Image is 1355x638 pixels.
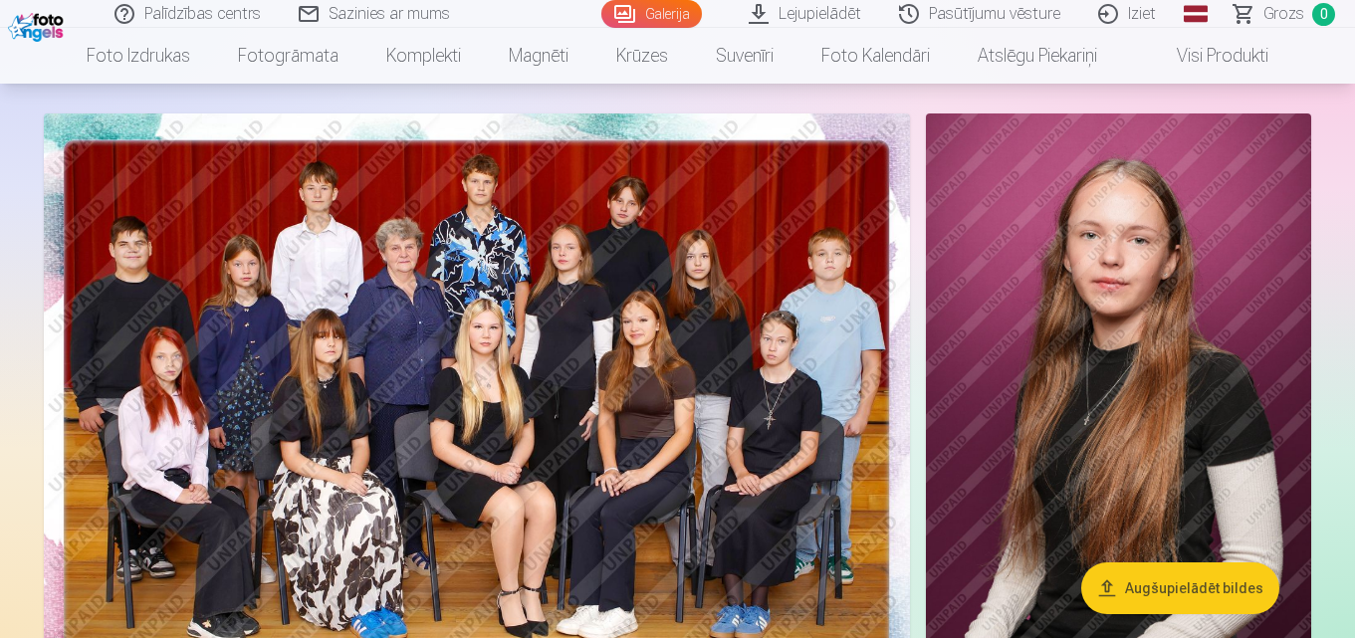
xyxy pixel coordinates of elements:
[1263,2,1304,26] span: Grozs
[8,8,69,42] img: /fa1
[797,28,954,84] a: Foto kalendāri
[1121,28,1292,84] a: Visi produkti
[214,28,362,84] a: Fotogrāmata
[1312,3,1335,26] span: 0
[592,28,692,84] a: Krūzes
[1081,562,1279,614] button: Augšupielādēt bildes
[954,28,1121,84] a: Atslēgu piekariņi
[63,28,214,84] a: Foto izdrukas
[692,28,797,84] a: Suvenīri
[485,28,592,84] a: Magnēti
[362,28,485,84] a: Komplekti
